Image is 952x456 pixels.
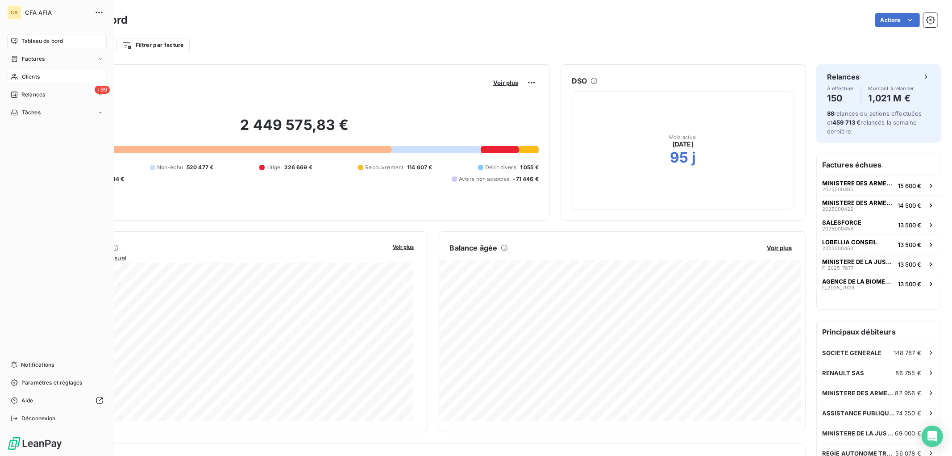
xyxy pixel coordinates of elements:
[450,243,498,253] h6: Balance âgée
[7,5,21,20] div: CA
[822,389,895,397] span: MINISTERE DES ARMEES / CMG
[827,110,834,117] span: 88
[50,116,539,143] h2: 2 449 575,83 €
[898,202,921,209] span: 14 500 €
[21,397,33,405] span: Aide
[894,349,921,356] span: 148 787 €
[21,414,56,423] span: Déconnexion
[764,244,794,252] button: Voir plus
[896,410,921,417] span: 74 250 €
[266,163,281,172] span: Litige
[116,38,190,52] button: Filtrer par facture
[895,389,921,397] span: 82 956 €
[922,426,943,447] div: Open Intercom Messenger
[393,244,414,250] span: Voir plus
[822,187,853,192] span: 2025000465
[365,163,403,172] span: Recouvrement
[827,86,854,91] span: À effectuer
[822,265,853,271] span: F_2025_7877
[284,163,312,172] span: 226 669 €
[513,175,539,183] span: -71 446 €
[673,140,694,149] span: [DATE]
[817,254,941,274] button: MINISTERE DE LA JUSTICEF_2025_787713 500 €
[822,180,894,187] span: MINISTERE DES ARMEES / CMG
[7,393,107,408] a: Aide
[7,436,62,451] img: Logo LeanPay
[459,175,510,183] span: Avoirs non associés
[767,244,792,251] span: Voir plus
[187,163,213,172] span: 520 477 €
[21,37,63,45] span: Tableau de bord
[827,91,854,105] h4: 150
[95,86,110,94] span: +99
[572,75,587,86] h6: DSO
[157,163,183,172] span: Non-échu
[822,349,881,356] span: SOCIETE GENERALE
[832,119,861,126] span: 459 713 €
[670,149,688,167] h2: 95
[817,274,941,293] button: AGENCE DE LA BIOMEDECINEF_2025_792913 500 €
[898,182,921,189] span: 15 600 €
[869,86,914,91] span: Montant à relancer
[822,258,894,265] span: MINISTERE DE LA JUSTICE
[822,285,854,290] span: F_2025_7929
[817,195,941,215] button: MINISTERE DES ARMEES / CMG202500042214 500 €
[822,238,877,246] span: LOBELLIA CONSEIL
[898,280,921,288] span: 13 500 €
[822,369,865,377] span: RENAULT SAS
[407,163,432,172] span: 114 607 €
[493,79,518,86] span: Voir plus
[491,79,521,87] button: Voir plus
[822,410,896,417] span: ASSISTANCE PUBLIQUE HOPITAUX [GEOGRAPHIC_DATA]
[669,134,697,140] span: Mois actuel
[822,206,853,212] span: 2025000422
[827,71,860,82] h6: Relances
[817,234,941,254] button: LOBELLIA CONSEIL202500046013 500 €
[898,241,921,248] span: 13 500 €
[817,154,941,176] h6: Factures échues
[895,430,921,437] span: 69 000 €
[896,369,921,377] span: 86 755 €
[391,243,417,251] button: Voir plus
[898,222,921,229] span: 13 500 €
[817,321,941,343] h6: Principaux débiteurs
[520,163,539,172] span: 1 055 €
[485,163,516,172] span: Débit divers
[869,91,914,105] h4: 1,021 M €
[817,215,941,234] button: SALESFORCE202500045813 500 €
[822,246,853,251] span: 2025000460
[817,176,941,195] button: MINISTERE DES ARMEES / CMG202500046515 600 €
[692,149,696,167] h2: j
[822,226,853,231] span: 2025000458
[875,13,920,27] button: Actions
[898,261,921,268] span: 13 500 €
[21,91,45,99] span: Relances
[22,73,40,81] span: Clients
[22,55,45,63] span: Factures
[22,109,41,117] span: Tâches
[21,361,54,369] span: Notifications
[21,379,82,387] span: Paramètres et réglages
[822,199,894,206] span: MINISTERE DES ARMEES / CMG
[50,253,387,263] span: Chiffre d'affaires mensuel
[822,278,894,285] span: AGENCE DE LA BIOMEDECINE
[25,9,89,16] span: CFA AFIA
[822,219,861,226] span: SALESFORCE
[827,110,922,135] span: relances ou actions effectuées et relancés la semaine dernière.
[822,430,895,437] span: MINISTERE DE LA JUSTICE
